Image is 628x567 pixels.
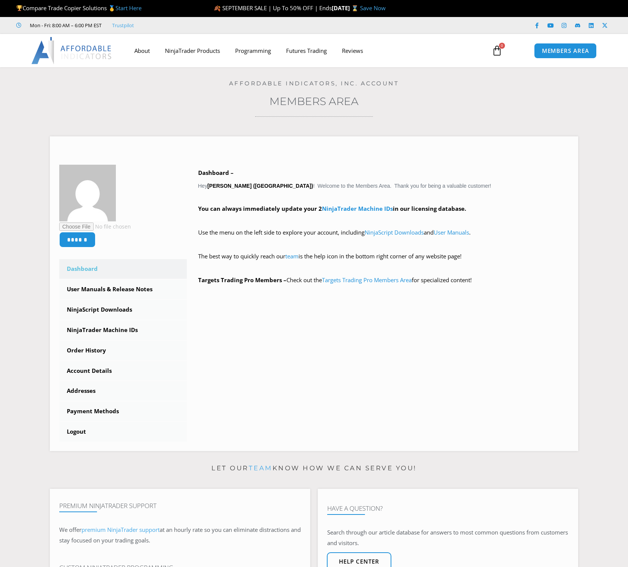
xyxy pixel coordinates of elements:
a: Futures Trading [279,42,334,59]
a: Targets Trading Pro Members Area [322,276,412,284]
nav: Menu [127,42,483,59]
strong: [DATE] ⌛ [332,4,360,12]
a: NinjaScript Downloads [365,229,424,236]
p: Check out the for specialized content! [198,275,569,286]
p: Search through our article database for answers to most common questions from customers and visit... [327,527,569,548]
a: NinjaTrader Products [157,42,228,59]
a: User Manuals & Release Notes [59,280,187,299]
h4: Have A Question? [327,505,569,512]
p: The best way to quickly reach our is the help icon in the bottom right corner of any website page! [198,251,569,272]
span: We offer [59,526,82,533]
a: Order History [59,341,187,360]
a: 0 [480,40,514,62]
a: NinjaScript Downloads [59,300,187,320]
span: Mon - Fri: 8:00 AM – 6:00 PM EST [28,21,102,30]
b: Dashboard – [198,169,234,176]
a: Trustpilot [112,21,134,30]
strong: [PERSON_NAME] ([GEOGRAPHIC_DATA]) [207,183,313,189]
img: e8ab7b88a921d6ea6b4032961a6f21bb66bb0e7db761968f28ded3c666b31419 [59,165,116,221]
span: 0 [499,43,505,49]
a: Payment Methods [59,402,187,421]
a: Start Here [115,4,142,12]
a: premium NinjaTrader support [82,526,160,533]
span: MEMBERS AREA [542,48,589,54]
a: team [249,464,272,472]
span: Compare Trade Copier Solutions 🥇 [16,4,142,12]
a: User Manuals [434,229,469,236]
a: NinjaTrader Machine IDs [59,320,187,340]
a: Dashboard [59,259,187,279]
nav: Account pages [59,259,187,442]
a: team [285,252,299,260]
div: Hey ! Welcome to the Members Area. Thank you for being a valuable customer! [198,168,569,286]
img: LogoAI | Affordable Indicators – NinjaTrader [31,37,112,64]
span: 🍂 SEPTEMBER SALE | Up To 50% OFF | Ends [214,4,332,12]
h4: Premium NinjaTrader Support [59,502,301,510]
a: NinjaTrader Machine IDs [322,205,393,212]
span: at an hourly rate so you can eliminate distractions and stay focused on your trading goals. [59,526,301,544]
strong: You can always immediately update your 2 in our licensing database. [198,205,466,212]
a: Members Area [269,95,359,108]
a: About [127,42,157,59]
img: 🏆 [17,5,22,11]
a: Addresses [59,381,187,401]
a: Account Details [59,361,187,381]
span: Help center [339,559,379,564]
a: Logout [59,422,187,442]
strong: Targets Trading Pro Members – [198,276,286,284]
a: Programming [228,42,279,59]
a: MEMBERS AREA [534,43,597,59]
a: Reviews [334,42,371,59]
p: Use the menu on the left side to explore your account, including and . [198,227,569,249]
a: Save Now [360,4,386,12]
p: Let our know how we can serve you! [50,462,578,474]
a: Affordable Indicators, Inc. Account [229,80,399,87]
